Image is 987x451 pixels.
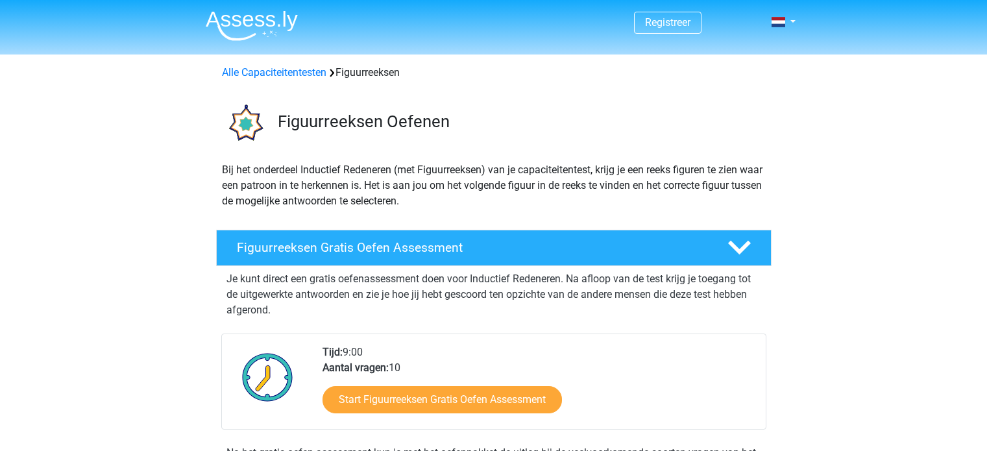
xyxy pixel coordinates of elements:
[222,162,766,209] p: Bij het onderdeel Inductief Redeneren (met Figuurreeksen) van je capaciteitentest, krijg je een r...
[323,361,389,374] b: Aantal vragen:
[235,345,300,409] img: Klok
[217,65,771,80] div: Figuurreeksen
[278,112,761,132] h3: Figuurreeksen Oefenen
[313,345,765,429] div: 9:00 10
[217,96,272,151] img: figuurreeksen
[237,240,707,255] h4: Figuurreeksen Gratis Oefen Assessment
[323,386,562,413] a: Start Figuurreeksen Gratis Oefen Assessment
[206,10,298,41] img: Assessly
[226,271,761,318] p: Je kunt direct een gratis oefenassessment doen voor Inductief Redeneren. Na afloop van de test kr...
[323,346,343,358] b: Tijd:
[645,16,690,29] a: Registreer
[211,230,777,266] a: Figuurreeksen Gratis Oefen Assessment
[222,66,326,79] a: Alle Capaciteitentesten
